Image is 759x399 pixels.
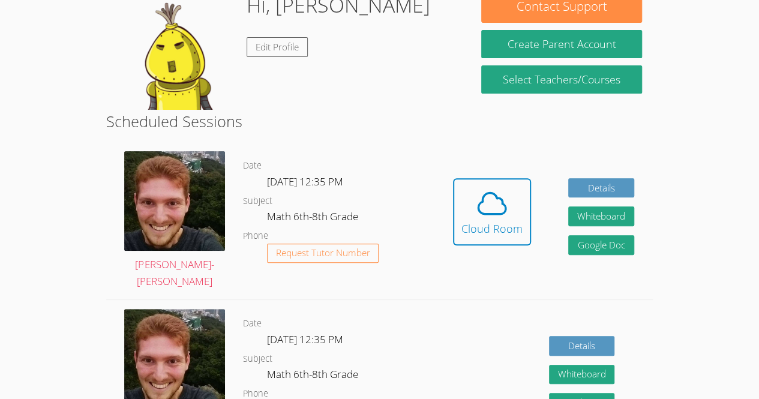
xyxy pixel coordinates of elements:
[267,244,379,263] button: Request Tutor Number
[243,316,262,331] dt: Date
[276,248,370,257] span: Request Tutor Number
[243,229,268,244] dt: Phone
[267,332,343,346] span: [DATE] 12:35 PM
[124,151,225,290] a: [PERSON_NAME]-[PERSON_NAME]
[243,352,272,367] dt: Subject
[267,366,361,386] dd: Math 6th-8th Grade
[106,110,653,133] h2: Scheduled Sessions
[481,30,641,58] button: Create Parent Account
[549,336,615,356] a: Details
[247,37,308,57] a: Edit Profile
[568,178,634,198] a: Details
[267,175,343,188] span: [DATE] 12:35 PM
[549,365,615,385] button: Whiteboard
[243,194,272,209] dt: Subject
[481,65,641,94] a: Select Teachers/Courses
[243,158,262,173] dt: Date
[568,206,634,226] button: Whiteboard
[453,178,531,245] button: Cloud Room
[461,220,523,237] div: Cloud Room
[267,208,361,229] dd: Math 6th-8th Grade
[124,151,225,250] img: avatar.png
[568,235,634,255] a: Google Doc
